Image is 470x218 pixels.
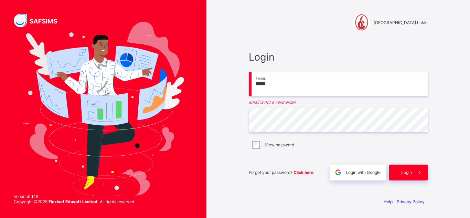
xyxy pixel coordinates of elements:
[265,142,294,147] label: View password
[346,170,381,175] span: Login with Google
[249,170,313,175] span: Forgot your password?
[397,199,425,204] a: Privacy Policy
[334,168,342,176] img: google.396cfc9801f0270233282035f929180a.svg
[374,20,428,25] span: [GEOGRAPHIC_DATA] Lekki
[293,170,313,175] a: Click here
[14,14,65,27] img: SAFSIMS Logo
[22,22,184,196] img: Hero Image
[384,199,393,204] a: Help
[249,51,428,63] span: Login
[49,199,99,204] strong: Flexisaf Edusoft Limited.
[14,194,135,199] span: Version 0.1.19
[14,199,135,204] span: Copyright © 2025 All rights reserved.
[401,170,412,175] span: Login
[249,100,428,105] em: email is not a valid email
